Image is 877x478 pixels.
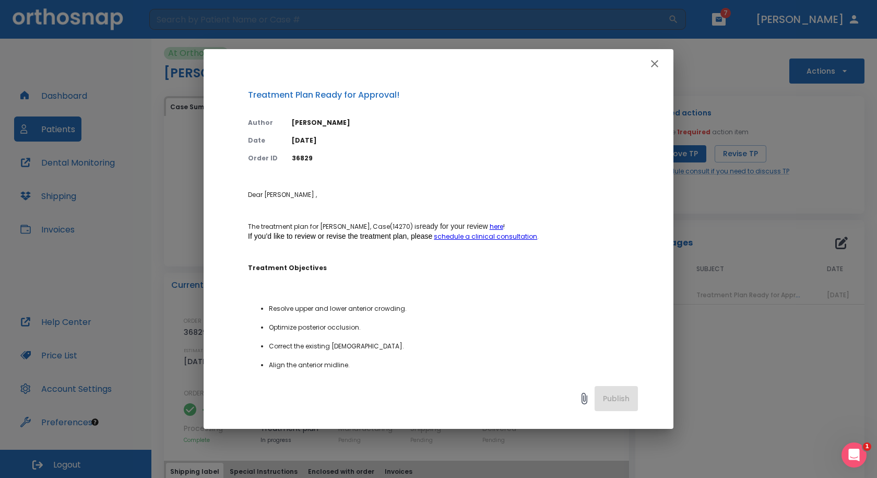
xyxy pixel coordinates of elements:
li: Correct the existing [DEMOGRAPHIC_DATA]. [269,342,638,351]
li: Align the anterior midline. [269,360,638,370]
p: 36829 [292,154,638,163]
p: Date [248,136,279,145]
p: Author [248,118,279,127]
a: here [490,222,503,231]
li: Optimize posterior occlusion. [269,323,638,332]
p: Treatment Plan Ready for Approval! [248,89,638,101]
p: Dear [PERSON_NAME] , [248,190,638,200]
iframe: Intercom live chat [842,442,867,468]
p: [DATE] [292,136,638,145]
p: [PERSON_NAME] [292,118,638,127]
p: The treatment plan for [PERSON_NAME], Case(14270) is ! . [248,221,638,241]
strong: Treatment Objectives [248,263,327,272]
li: Resolve upper and lower anterior crowding. [269,304,638,313]
a: schedule a clinical consultation [434,232,537,241]
span: ready for your review [420,222,488,230]
p: Order ID [248,154,279,163]
span: If you’d like to review or revise the treatment plan, please [248,232,432,240]
span: 1 [863,442,871,451]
